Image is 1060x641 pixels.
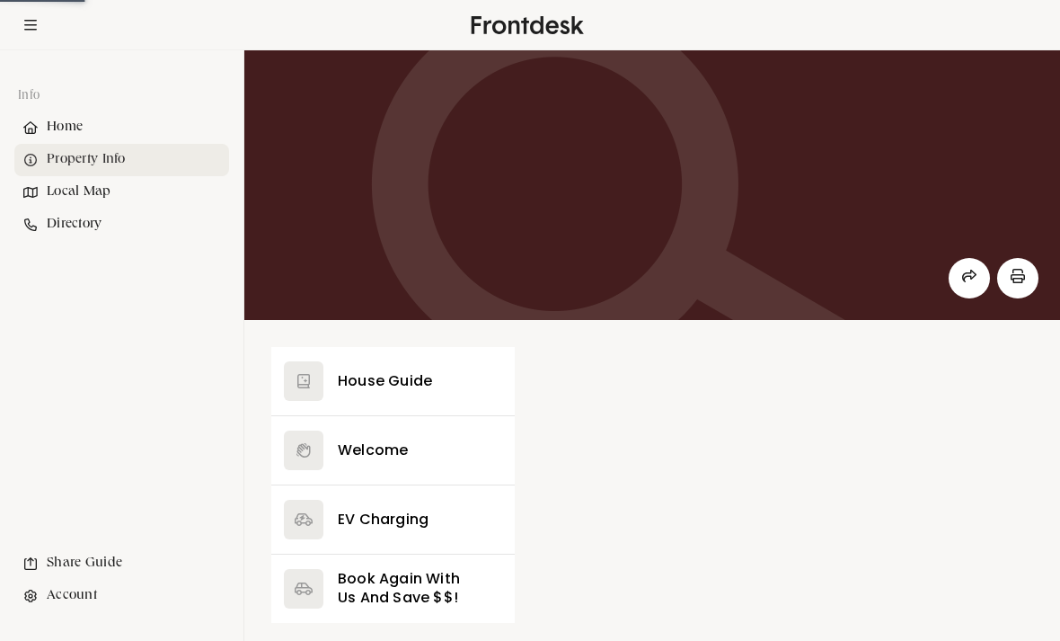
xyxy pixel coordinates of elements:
div: Property Info [14,144,229,176]
div: Directory [14,209,229,241]
li: Navigation item [14,580,229,612]
div: Share Guide [14,548,229,580]
div: Home [14,111,229,144]
div: Local Map [14,176,229,209]
li: Navigation item [14,209,229,241]
li: Navigation item [14,548,229,580]
li: Navigation item [14,144,229,176]
li: Navigation item [14,111,229,144]
li: Navigation item [14,176,229,209]
div: Account [14,580,229,612]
